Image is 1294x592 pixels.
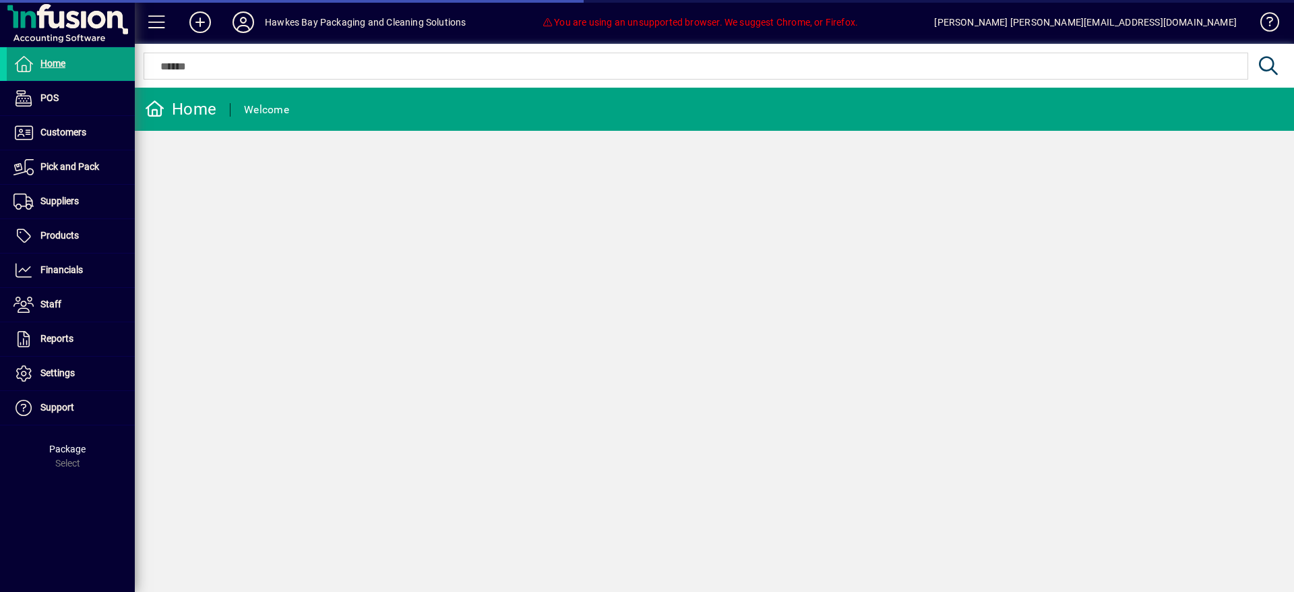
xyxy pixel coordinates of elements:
span: Customers [40,127,86,138]
span: POS [40,92,59,103]
span: Suppliers [40,196,79,206]
button: Add [179,10,222,34]
div: Home [145,98,216,120]
a: Settings [7,357,135,390]
div: Hawkes Bay Packaging and Cleaning Solutions [265,11,466,33]
span: You are using an unsupported browser. We suggest Chrome, or Firefox. [543,17,858,28]
span: Settings [40,367,75,378]
span: Home [40,58,65,69]
a: Staff [7,288,135,322]
a: Financials [7,254,135,287]
div: [PERSON_NAME] [PERSON_NAME][EMAIL_ADDRESS][DOMAIN_NAME] [934,11,1237,33]
div: Welcome [244,99,289,121]
span: Pick and Pack [40,161,99,172]
span: Package [49,444,86,454]
a: POS [7,82,135,115]
a: Reports [7,322,135,356]
a: Customers [7,116,135,150]
button: Profile [222,10,265,34]
span: Staff [40,299,61,309]
span: Products [40,230,79,241]
span: Support [40,402,74,413]
a: Support [7,391,135,425]
span: Financials [40,264,83,275]
a: Products [7,219,135,253]
a: Knowledge Base [1250,3,1277,47]
a: Pick and Pack [7,150,135,184]
a: Suppliers [7,185,135,218]
span: Reports [40,333,73,344]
